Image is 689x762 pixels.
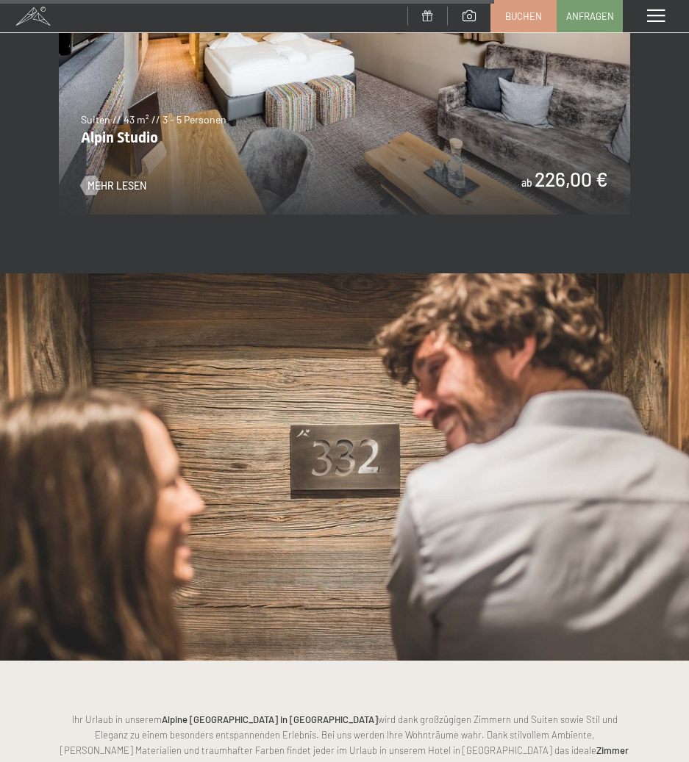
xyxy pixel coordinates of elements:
[566,10,614,23] span: Anfragen
[81,179,146,193] a: Mehr Lesen
[88,179,146,193] span: Mehr Lesen
[505,10,542,23] span: Buchen
[557,1,622,32] a: Anfragen
[162,714,378,725] strong: Alpine [GEOGRAPHIC_DATA] in [GEOGRAPHIC_DATA]
[491,1,556,32] a: Buchen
